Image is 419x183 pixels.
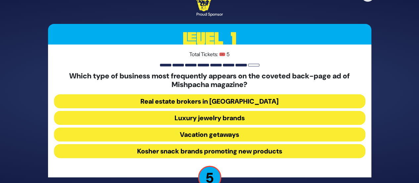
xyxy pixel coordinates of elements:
[54,111,365,125] button: Luxury jewelry brands
[54,72,365,89] h5: Which type of business most frequently appears on the coveted back-page ad of Mishpacha magazine?
[54,50,365,58] p: Total Tickets: 🎟️ 5
[54,128,365,141] button: Vacation getaways
[54,144,365,158] button: Kosher snack brands promoting new products
[48,24,371,54] h3: Level 1
[196,11,223,17] div: Proud Sponsor
[54,94,365,108] button: Real estate brokers in [GEOGRAPHIC_DATA]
